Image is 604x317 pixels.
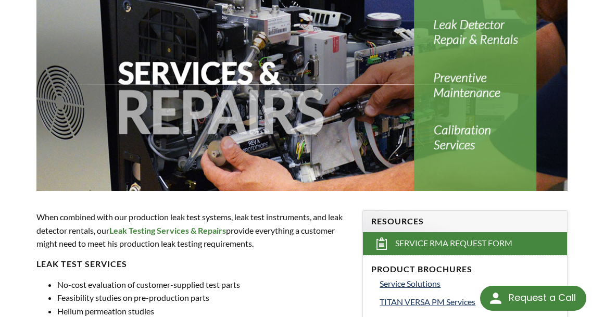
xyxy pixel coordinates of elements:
a: Service Solutions [380,277,559,290]
div: Request a Call [480,286,586,311]
span: Service RMA Request Form [395,238,512,249]
p: When combined with our production leak test systems, leak test instruments, and leak detector ren... [36,210,350,250]
li: Feasibility studies on pre-production parts [57,291,350,305]
span: TITAN VERSA PM Services [380,297,475,307]
span: Service Solutions [380,278,441,288]
img: round button [487,290,504,307]
h4: Product Brochures [371,264,559,275]
strong: Leak Testing Services & Repairs [109,225,226,235]
a: TITAN VERSA PM Services [380,295,559,309]
h4: Leak Test Services [36,259,350,270]
li: No-cost evaluation of customer-supplied test parts [57,278,350,291]
div: Request a Call [509,286,576,310]
a: Service RMA Request Form [363,232,567,255]
h4: Resources [371,216,559,227]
